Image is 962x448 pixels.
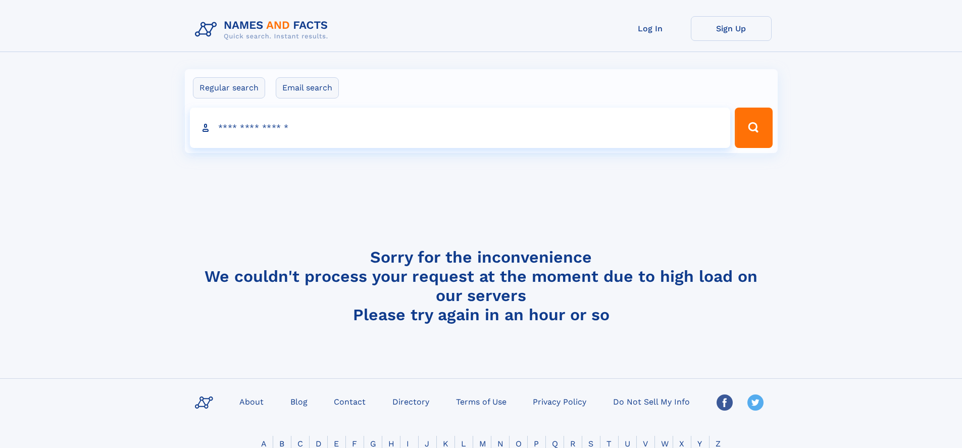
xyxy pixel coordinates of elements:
a: About [235,394,268,409]
a: Contact [330,394,370,409]
a: Log In [610,16,691,41]
button: Search Button [735,108,772,148]
a: Sign Up [691,16,772,41]
a: Directory [388,394,433,409]
label: Regular search [193,77,265,98]
img: Facebook [717,394,733,411]
h4: Sorry for the inconvenience We couldn't process your request at the moment due to high load on ou... [191,247,772,324]
input: search input [190,108,731,148]
label: Email search [276,77,339,98]
a: Blog [286,394,312,409]
a: Do Not Sell My Info [609,394,694,409]
a: Terms of Use [452,394,511,409]
a: Privacy Policy [529,394,590,409]
img: Twitter [747,394,764,411]
img: Logo Names and Facts [191,16,336,43]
